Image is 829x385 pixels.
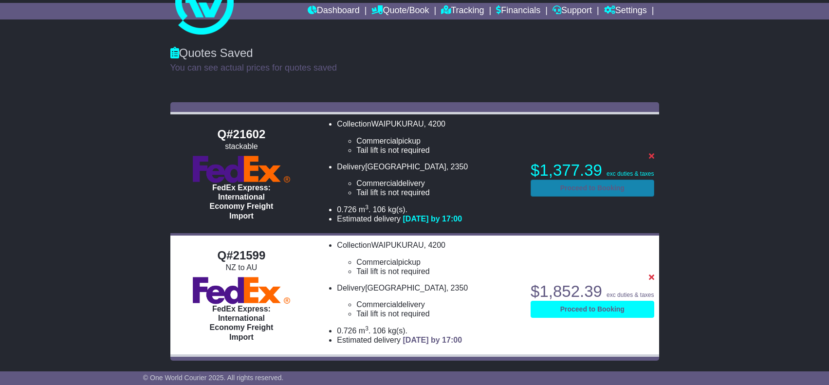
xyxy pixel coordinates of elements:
span: m . [359,205,370,214]
a: Proceed to Booking [531,301,654,318]
a: Financials [496,3,540,19]
span: kg(s). [388,205,407,214]
span: Commercial [356,300,398,309]
span: WAIPUKURAU [371,120,424,128]
li: pickup [356,257,521,267]
li: Tail lift is not required [356,267,521,276]
span: , 2350 [446,163,468,171]
li: Collection [337,240,521,276]
span: $ [531,161,602,179]
span: , 4200 [424,241,445,249]
span: 106 [373,327,386,335]
span: © One World Courier 2025. All rights reserved. [143,374,284,382]
span: 0.726 [337,327,356,335]
span: kg(s). [388,327,407,335]
span: 1,852.39 [539,282,602,300]
span: m . [359,327,370,335]
a: Support [553,3,592,19]
li: Estimated delivery [337,214,521,223]
img: FedEx Express: International Economy Freight Import [193,277,290,304]
span: , 4200 [424,120,445,128]
li: Delivery [337,162,521,198]
div: NZ to AU [175,263,308,272]
span: , 2350 [446,284,468,292]
div: Q#21602 [175,128,308,142]
li: delivery [356,179,521,188]
span: 0.726 [337,205,356,214]
a: Settings [604,3,647,19]
div: Quotes Saved [170,46,659,60]
sup: 3 [365,204,368,211]
li: Estimated delivery [337,335,521,345]
li: pickup [356,136,521,146]
a: Proceed to Booking [531,180,654,197]
span: FedEx Express: International Economy Freight Import [210,305,274,341]
span: 106 [373,205,386,214]
span: FedEx Express: International Economy Freight Import [210,183,274,220]
span: Commercial [356,258,398,266]
li: Tail lift is not required [356,309,521,318]
span: 1,377.39 [539,161,602,179]
span: Commercial [356,137,398,145]
span: exc duties & taxes [607,292,654,298]
li: Collection [337,119,521,155]
span: Commercial [356,179,398,187]
li: Tail lift is not required [356,146,521,155]
span: exc duties & taxes [607,170,654,177]
sup: 3 [365,325,368,332]
div: stackable [175,142,308,151]
li: Tail lift is not required [356,188,521,197]
img: FedEx Express: International Economy Freight Import [193,156,290,183]
a: Quote/Book [371,3,429,19]
li: delivery [356,300,521,309]
a: Dashboard [308,3,360,19]
span: WAIPUKURAU [371,241,424,249]
span: [GEOGRAPHIC_DATA] [365,163,446,171]
li: Delivery [337,283,521,319]
span: [GEOGRAPHIC_DATA] [365,284,446,292]
span: [DATE] by 17:00 [403,336,462,344]
span: $ [531,282,602,300]
a: Tracking [441,3,484,19]
p: You can see actual prices for quotes saved [170,63,659,73]
div: Q#21599 [175,249,308,263]
span: [DATE] by 17:00 [403,215,462,223]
